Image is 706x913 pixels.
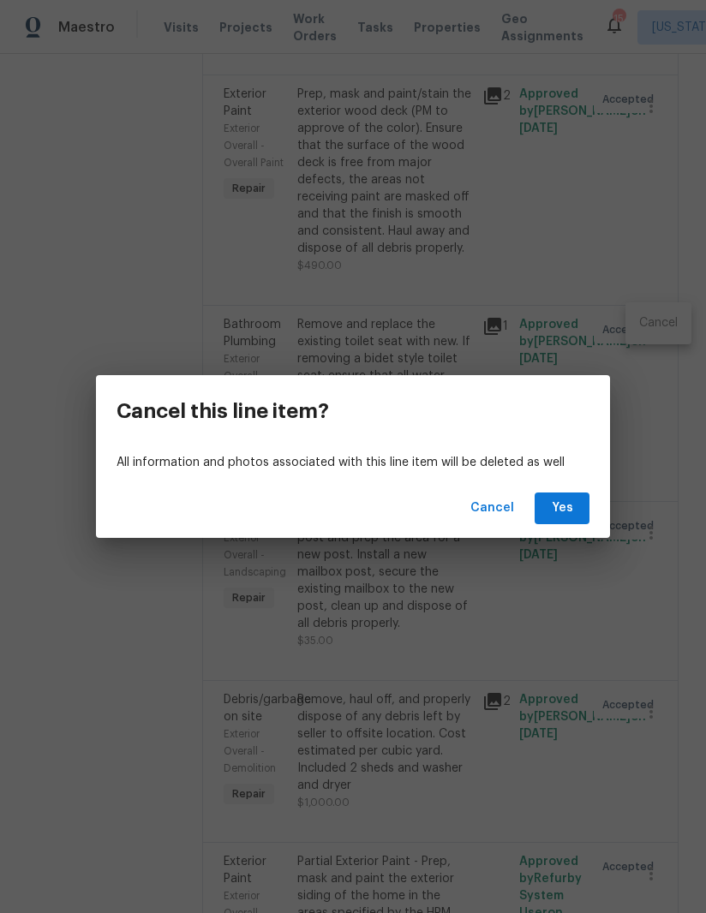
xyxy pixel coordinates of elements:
[464,492,521,524] button: Cancel
[117,399,329,423] h3: Cancel this line item?
[535,492,589,524] button: Yes
[117,454,589,472] p: All information and photos associated with this line item will be deleted as well
[470,498,514,519] span: Cancel
[548,498,576,519] span: Yes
